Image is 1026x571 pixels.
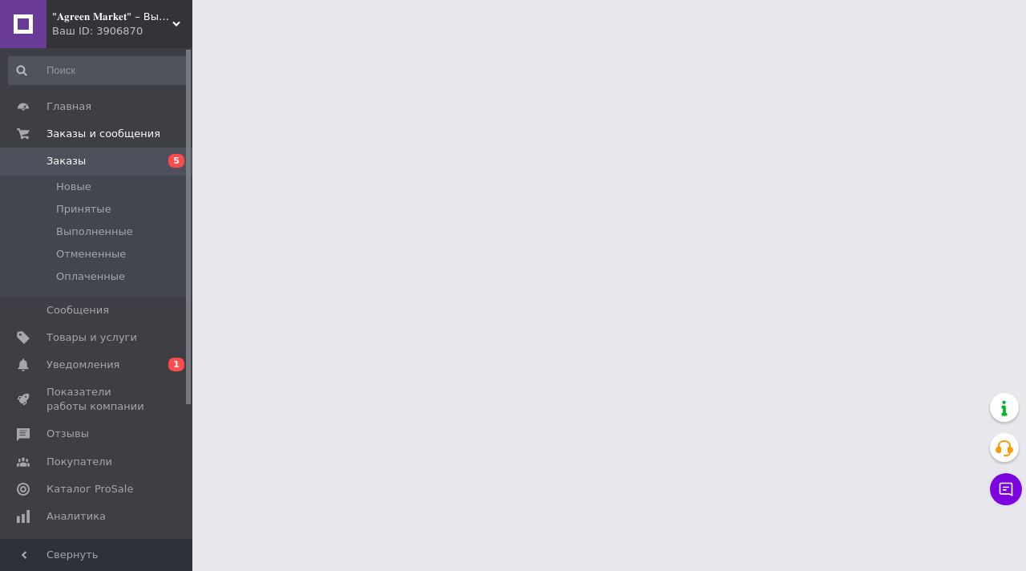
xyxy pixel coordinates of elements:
span: Инструменты вебмастера и SEO [46,537,148,565]
div: Ваш ID: 3906870 [52,24,192,38]
span: Уведомления [46,358,119,372]
span: Аналитика [46,509,106,524]
span: Сообщения [46,303,109,318]
span: Каталог ProSale [46,482,133,496]
span: Заказы [46,154,86,168]
span: Товары и услуги [46,330,137,345]
span: Новые [56,180,91,194]
span: Выполненные [56,225,133,239]
span: Показатели работы компании [46,385,148,414]
span: Заказы и сообщения [46,127,160,141]
span: Отзывы [46,427,89,441]
span: "𝐀𝐠𝐫𝐞𝐞𝐧 𝐌𝐚𝐫𝐤𝐞𝐭" – Выращивайте мечту, а мы позаботимся обо всем остальном! [52,10,172,24]
button: Чат с покупателем [990,473,1022,505]
span: Главная [46,99,91,114]
input: Поиск [8,56,189,85]
span: 5 [168,154,184,168]
span: Принятые [56,202,111,217]
span: 1 [168,358,184,371]
span: Оплаченные [56,269,125,284]
span: Отмененные [56,247,126,261]
span: Покупатели [46,455,112,469]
